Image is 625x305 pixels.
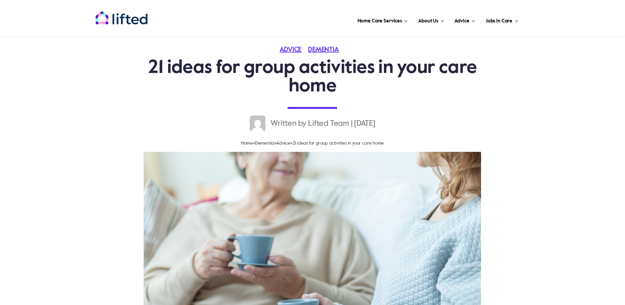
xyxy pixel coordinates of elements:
h1: 21 ideas for group activities in your care home [140,59,485,96]
span: Jobs in Care [486,16,512,26]
a: Advice [452,10,477,30]
span: » » » [241,141,384,146]
a: About Us [416,10,446,30]
a: Home [241,141,253,146]
span: Advice [454,16,469,26]
span: 21 ideas for group activities in your care home [293,141,384,146]
a: Jobs in Care [484,10,520,30]
span: About Us [418,16,438,26]
span: Home Care Services [357,16,402,26]
a: Advice [280,47,308,53]
a: lifted-logo [95,11,148,17]
a: Home Care Services [355,10,410,30]
a: Dementia [255,141,274,146]
a: Dementia [308,47,345,53]
span: Categories: , [280,47,345,53]
a: Advice [276,141,290,146]
nav: Main Menu [169,10,520,30]
nav: Breadcrumb [140,138,485,149]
